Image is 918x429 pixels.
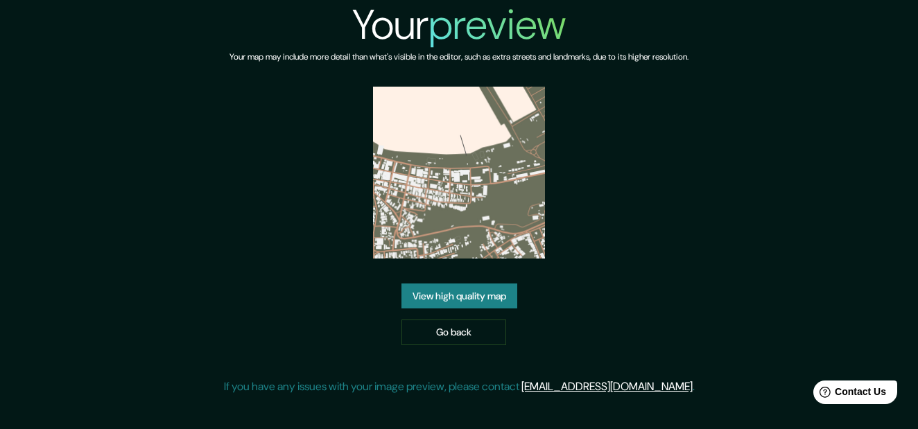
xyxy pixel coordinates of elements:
img: created-map-preview [373,87,545,259]
a: Go back [401,319,506,345]
iframe: Help widget launcher [795,375,903,414]
a: View high quality map [401,283,517,309]
h6: Your map may include more detail than what's visible in the editor, such as extra streets and lan... [230,50,688,64]
a: [EMAIL_ADDRESS][DOMAIN_NAME] [521,379,693,394]
p: If you have any issues with your image preview, please contact . [224,378,695,395]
